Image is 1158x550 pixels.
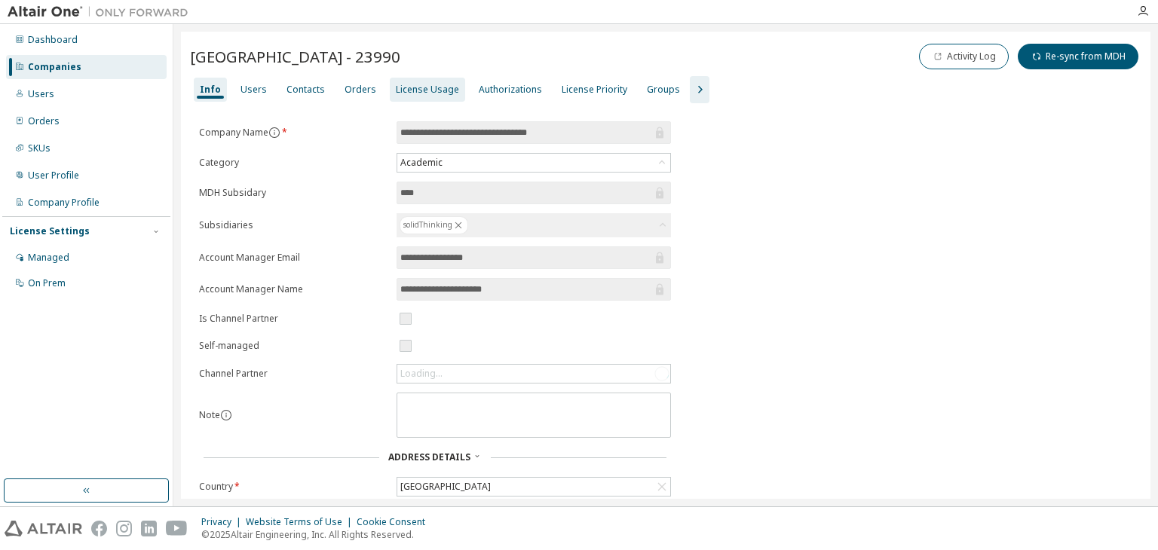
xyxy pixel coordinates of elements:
div: Contacts [286,84,325,96]
img: altair_logo.svg [5,521,82,536]
button: Activity Log [919,44,1009,69]
label: Note [199,408,220,421]
span: Address Details [388,451,470,463]
label: Subsidiaries [199,219,388,231]
div: Website Terms of Use [246,516,357,528]
div: License Usage [396,84,459,96]
div: Academic [397,154,670,172]
div: License Priority [562,84,627,96]
div: License Settings [10,225,90,237]
div: Loading... [400,368,443,380]
div: User Profile [28,170,79,182]
div: Cookie Consent [357,516,434,528]
div: Dashboard [28,34,78,46]
div: Orders [28,115,60,127]
label: Is Channel Partner [199,313,388,325]
div: Academic [398,154,445,171]
div: Company Profile [28,197,100,209]
img: instagram.svg [116,521,132,536]
div: Managed [28,252,69,264]
div: Authorizations [479,84,542,96]
label: MDH Subsidary [199,187,388,199]
label: Account Manager Name [199,283,388,295]
label: Category [199,157,388,169]
div: [GEOGRAPHIC_DATA] [397,478,670,496]
img: Altair One [8,5,196,20]
label: Company Name [199,127,388,139]
label: Channel Partner [199,368,388,380]
label: Account Manager Email [199,252,388,264]
div: solidThinking [397,213,671,237]
div: Orders [345,84,376,96]
div: [GEOGRAPHIC_DATA] [398,478,493,495]
img: youtube.svg [166,521,188,536]
div: Companies [28,61,81,73]
button: information [220,409,232,421]
button: information [268,127,280,139]
div: solidThinking [400,216,468,234]
button: Re-sync from MDH [1018,44,1138,69]
div: Privacy [201,516,246,528]
div: Loading... [397,365,670,383]
div: Users [240,84,267,96]
div: SKUs [28,142,51,154]
p: © 2025 Altair Engineering, Inc. All Rights Reserved. [201,528,434,541]
label: Country [199,481,388,493]
span: [GEOGRAPHIC_DATA] - 23990 [190,46,400,67]
div: Users [28,88,54,100]
img: facebook.svg [91,521,107,536]
img: linkedin.svg [141,521,157,536]
div: Info [200,84,221,96]
div: Groups [647,84,680,96]
div: On Prem [28,277,66,289]
label: Self-managed [199,340,388,352]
